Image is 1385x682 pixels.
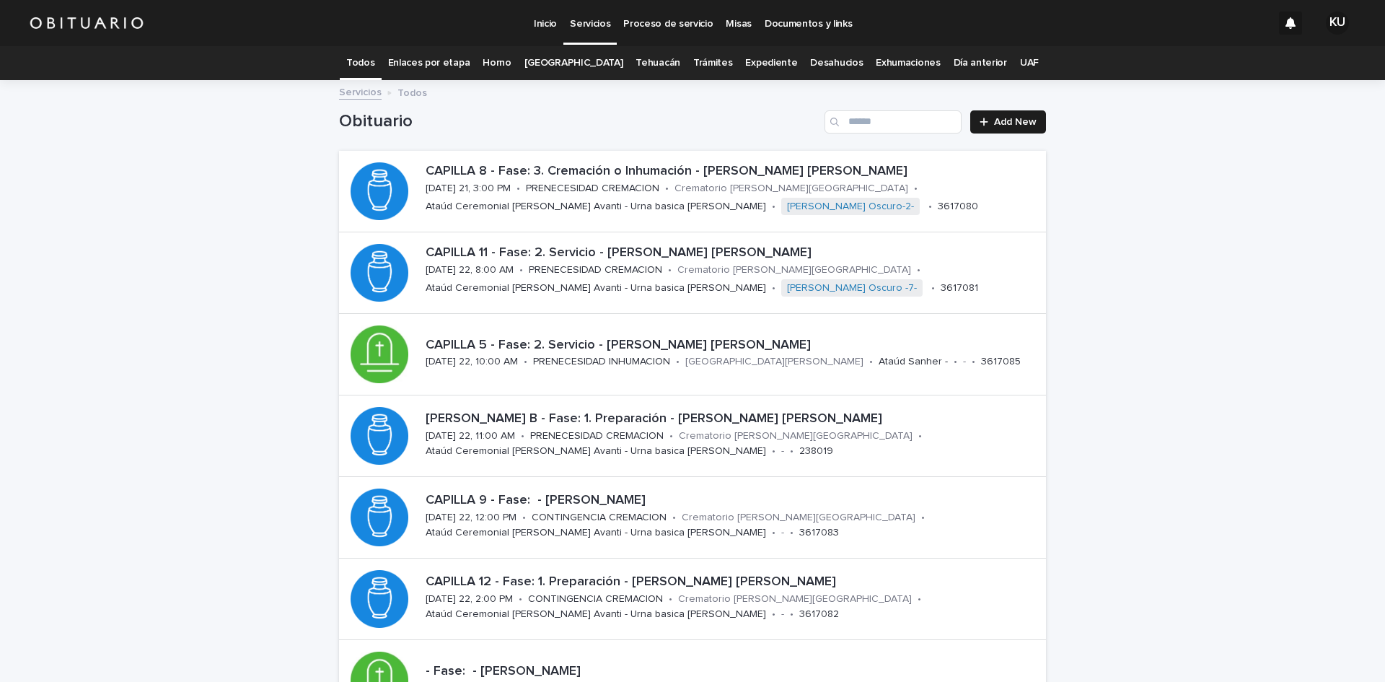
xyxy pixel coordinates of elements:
a: Servicios [339,83,382,100]
p: • [914,183,918,195]
p: - [781,608,784,621]
p: Crematorio [PERSON_NAME][GEOGRAPHIC_DATA] [674,183,908,195]
input: Search [825,110,962,134]
p: PRENECESIDAD CREMACION [530,430,664,442]
p: [DATE] 21, 3:00 PM [426,183,511,195]
a: Desahucios [810,46,863,80]
p: Ataúd Ceremonial [PERSON_NAME] Avanti - Urna basica [PERSON_NAME] [426,608,766,621]
p: - [781,445,784,458]
p: • [672,512,676,524]
a: [GEOGRAPHIC_DATA] [524,46,623,80]
p: [GEOGRAPHIC_DATA][PERSON_NAME] [685,356,863,368]
p: • [519,264,523,276]
p: Ataúd Ceremonial [PERSON_NAME] Avanti - Urna basica [PERSON_NAME] [426,445,766,458]
a: Add New [970,110,1046,134]
span: Add New [994,117,1037,127]
p: • [772,445,775,458]
a: CAPILLA 9 - Fase: - [PERSON_NAME][DATE] 22, 12:00 PM•CONTINGENCIA CREMACION•Crematorio [PERSON_NA... [339,477,1046,559]
p: CAPILLA 8 - Fase: 3. Cremación o Inhumación - [PERSON_NAME] [PERSON_NAME] [426,164,1040,180]
p: [DATE] 22, 11:00 AM [426,430,515,442]
p: • [790,527,793,539]
p: • [521,430,524,442]
p: Crematorio [PERSON_NAME][GEOGRAPHIC_DATA] [677,264,911,276]
a: [PERSON_NAME] Oscuro-2- [787,201,914,213]
p: Ataúd Ceremonial [PERSON_NAME] Avanti - Urna basica [PERSON_NAME] [426,282,766,294]
p: • [772,282,775,294]
p: • [524,356,527,368]
p: • [665,183,669,195]
p: • [669,593,672,606]
a: Horno [483,46,511,80]
p: 3617081 [941,282,978,294]
a: Expediente [745,46,797,80]
p: • [516,183,520,195]
p: Todos [397,84,427,100]
p: CAPILLA 12 - Fase: 1. Preparación - [PERSON_NAME] [PERSON_NAME] [426,574,1040,590]
a: [PERSON_NAME] Oscuro -7- [787,282,917,294]
a: CAPILLA 12 - Fase: 1. Preparación - [PERSON_NAME] [PERSON_NAME][DATE] 22, 2:00 PM•CONTINGENCIA CR... [339,559,1046,640]
p: 3617083 [799,527,839,539]
a: CAPILLA 11 - Fase: 2. Servicio - [PERSON_NAME] [PERSON_NAME][DATE] 22, 8:00 AM•PRENECESIDAD CREMA... [339,232,1046,314]
p: PRENECESIDAD INHUMACION [533,356,670,368]
p: • [772,527,775,539]
h1: Obituario [339,111,819,132]
p: Ataúd Ceremonial [PERSON_NAME] Avanti - Urna basica [PERSON_NAME] [426,527,766,539]
p: • [972,356,975,368]
p: • [928,201,932,213]
p: • [790,445,793,458]
p: - [963,356,966,368]
p: CONTINGENCIA CREMACION [528,593,663,606]
a: UAF [1020,46,1039,80]
p: • [790,608,793,621]
p: CAPILLA 11 - Fase: 2. Servicio - [PERSON_NAME] [PERSON_NAME] [426,245,1040,261]
p: [DATE] 22, 12:00 PM [426,512,516,524]
p: [DATE] 22, 10:00 AM [426,356,518,368]
p: • [931,282,935,294]
img: HUM7g2VNRLqGMmR9WVqf [29,9,144,38]
p: Crematorio [PERSON_NAME][GEOGRAPHIC_DATA] [682,512,915,524]
p: [PERSON_NAME] B - Fase: 1. Preparación - [PERSON_NAME] [PERSON_NAME] [426,411,1040,427]
p: PRENECESIDAD CREMACION [526,183,659,195]
p: • [772,608,775,621]
a: Día anterior [954,46,1007,80]
div: KU [1326,12,1349,35]
a: CAPILLA 8 - Fase: 3. Cremación o Inhumación - [PERSON_NAME] [PERSON_NAME][DATE] 21, 3:00 PM•PRENE... [339,151,1046,232]
p: CAPILLA 5 - Fase: 2. Servicio - [PERSON_NAME] [PERSON_NAME] [426,338,1040,354]
p: Crematorio [PERSON_NAME][GEOGRAPHIC_DATA] [679,430,913,442]
p: 3617085 [981,356,1021,368]
p: 238019 [799,445,833,458]
p: • [668,264,672,276]
p: • [519,593,522,606]
p: • [918,430,922,442]
p: Ataúd Sanher - [879,356,948,368]
p: • [954,356,957,368]
p: 3617082 [799,608,839,621]
p: • [676,356,680,368]
a: [PERSON_NAME] B - Fase: 1. Preparación - [PERSON_NAME] [PERSON_NAME][DATE] 22, 11:00 AM•PRENECESI... [339,395,1046,477]
p: [DATE] 22, 2:00 PM [426,593,513,606]
a: Todos [346,46,374,80]
p: PRENECESIDAD CREMACION [529,264,662,276]
p: • [869,356,873,368]
p: • [522,512,526,524]
p: [DATE] 22, 8:00 AM [426,264,514,276]
a: Tehuacán [636,46,680,80]
a: Exhumaciones [876,46,940,80]
p: 3617080 [938,201,978,213]
p: - [781,527,784,539]
p: • [921,512,925,524]
p: CONTINGENCIA CREMACION [532,512,667,524]
p: Crematorio [PERSON_NAME][GEOGRAPHIC_DATA] [678,593,912,606]
p: • [917,264,920,276]
a: Enlaces por etapa [388,46,470,80]
a: Trámites [693,46,733,80]
p: CAPILLA 9 - Fase: - [PERSON_NAME] [426,493,1040,509]
p: • [669,430,673,442]
p: - Fase: - [PERSON_NAME] [426,664,1040,680]
a: CAPILLA 5 - Fase: 2. Servicio - [PERSON_NAME] [PERSON_NAME][DATE] 22, 10:00 AM•PRENECESIDAD INHUM... [339,314,1046,395]
p: • [918,593,921,606]
p: Ataúd Ceremonial [PERSON_NAME] Avanti - Urna basica [PERSON_NAME] [426,201,766,213]
p: • [772,201,775,213]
